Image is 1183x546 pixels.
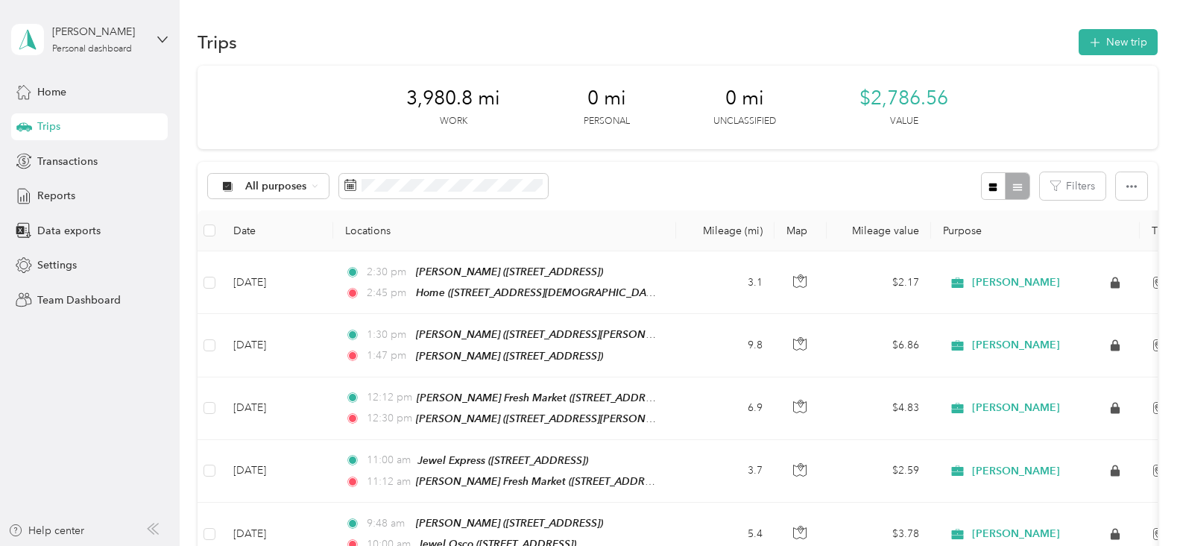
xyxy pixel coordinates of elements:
[367,452,411,468] span: 11:00 am
[37,292,121,308] span: Team Dashboard
[972,527,1060,541] span: [PERSON_NAME]
[972,339,1060,352] span: [PERSON_NAME]
[52,24,145,40] div: [PERSON_NAME]
[221,251,333,314] td: [DATE]
[859,87,948,110] span: $2,786.56
[775,210,827,251] th: Map
[676,314,775,377] td: 9.8
[37,188,75,204] span: Reports
[221,440,333,503] td: [DATE]
[417,392,669,404] span: [PERSON_NAME] Fresh Market ([STREET_ADDRESS])
[416,517,603,529] span: [PERSON_NAME] ([STREET_ADDRESS])
[827,210,931,251] th: Mileage value
[676,210,775,251] th: Mileage (mi)
[827,377,931,440] td: $4.83
[584,115,630,128] p: Personal
[52,45,132,54] div: Personal dashboard
[676,377,775,440] td: 6.9
[416,328,687,341] span: [PERSON_NAME] ([STREET_ADDRESS][PERSON_NAME])
[367,327,409,343] span: 1:30 pm
[440,115,467,128] p: Work
[931,210,1140,251] th: Purpose
[221,210,333,251] th: Date
[367,410,409,427] span: 12:30 pm
[198,34,237,50] h1: Trips
[416,266,603,277] span: [PERSON_NAME] ([STREET_ADDRESS])
[416,412,687,425] span: [PERSON_NAME] ([STREET_ADDRESS][PERSON_NAME])
[972,401,1060,415] span: [PERSON_NAME]
[406,87,500,110] span: 3,980.8 mi
[587,87,626,110] span: 0 mi
[367,264,409,280] span: 2:30 pm
[367,389,410,406] span: 12:12 pm
[827,251,931,314] td: $2.17
[972,465,1060,478] span: [PERSON_NAME]
[245,181,307,192] span: All purposes
[1100,462,1183,546] iframe: Everlance-gr Chat Button Frame
[221,314,333,377] td: [DATE]
[37,257,77,273] span: Settings
[221,377,333,440] td: [DATE]
[37,154,98,169] span: Transactions
[1079,29,1158,55] button: New trip
[676,440,775,503] td: 3.7
[713,115,776,128] p: Unclassified
[827,314,931,377] td: $6.86
[676,251,775,314] td: 3.1
[417,454,588,466] span: Jewel Express ([STREET_ADDRESS])
[725,87,764,110] span: 0 mi
[367,285,409,301] span: 2:45 pm
[367,474,409,490] span: 11:12 am
[827,440,931,503] td: $2.59
[37,84,66,100] span: Home
[416,286,715,299] span: Home ([STREET_ADDRESS][DEMOGRAPHIC_DATA][US_STATE])
[972,276,1060,289] span: [PERSON_NAME]
[1040,172,1105,200] button: Filters
[367,348,409,364] span: 1:47 pm
[416,475,669,488] span: [PERSON_NAME] Fresh Market ([STREET_ADDRESS])
[367,515,409,532] span: 9:48 am
[416,350,603,362] span: [PERSON_NAME] ([STREET_ADDRESS])
[37,119,60,134] span: Trips
[37,223,101,239] span: Data exports
[8,523,84,539] button: Help center
[890,115,918,128] p: Value
[333,210,676,251] th: Locations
